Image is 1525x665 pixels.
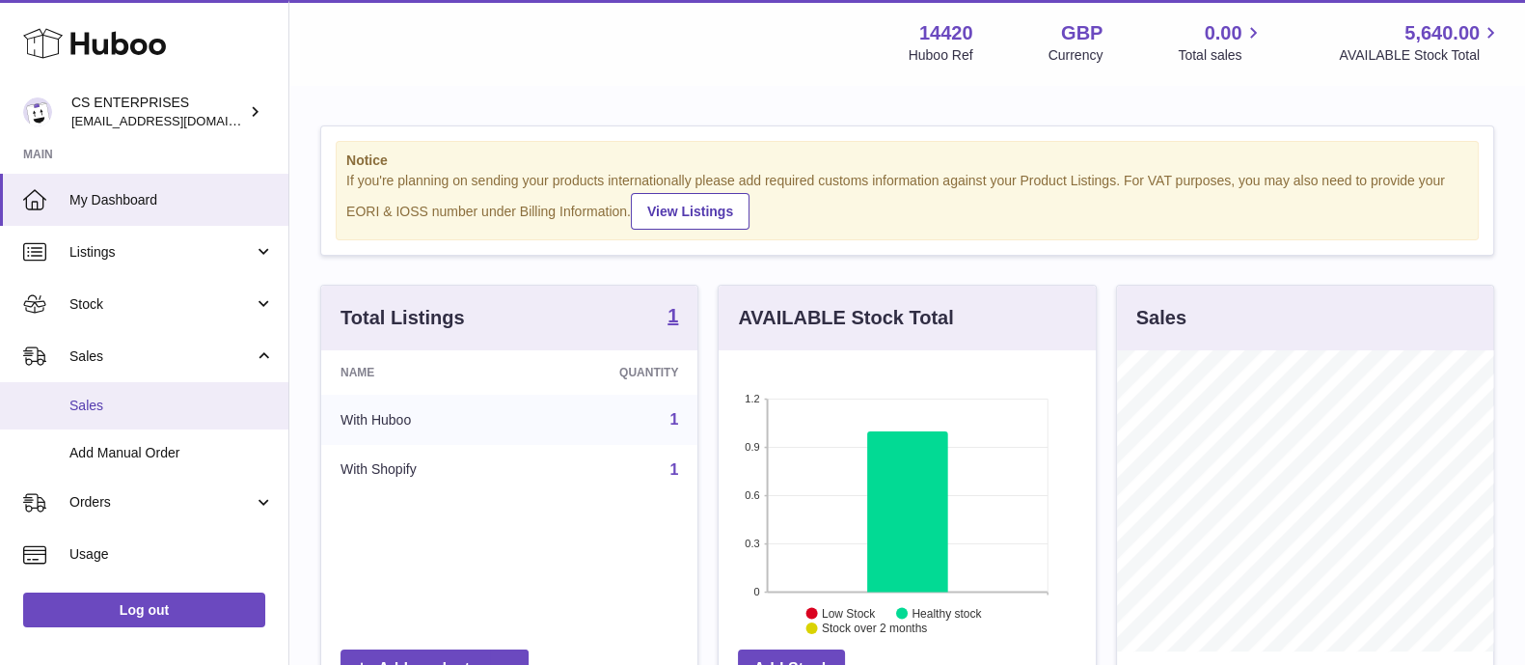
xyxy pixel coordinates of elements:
[23,593,265,627] a: Log out
[746,393,760,404] text: 1.2
[1061,20,1103,46] strong: GBP
[919,20,973,46] strong: 14420
[69,243,254,262] span: Listings
[1048,46,1103,65] div: Currency
[631,193,749,230] a: View Listings
[667,306,678,329] a: 1
[822,606,876,620] text: Low Stock
[69,444,274,462] span: Add Manual Order
[1205,20,1242,46] span: 0.00
[1178,20,1264,65] a: 0.00 Total sales
[746,441,760,453] text: 0.9
[746,489,760,501] text: 0.6
[23,97,52,126] img: internalAdmin-14420@internal.huboo.com
[822,622,927,635] text: Stock over 2 months
[1404,20,1480,46] span: 5,640.00
[1339,46,1502,65] span: AVAILABLE Stock Total
[746,538,760,549] text: 0.3
[669,411,678,428] a: 1
[69,545,274,564] span: Usage
[346,152,1468,170] strong: Notice
[754,586,760,597] text: 0
[69,295,254,314] span: Stock
[321,350,524,395] th: Name
[321,445,524,495] td: With Shopify
[912,606,983,620] text: Healthy stock
[69,397,274,415] span: Sales
[1339,20,1502,65] a: 5,640.00 AVAILABLE Stock Total
[71,113,284,128] span: [EMAIL_ADDRESS][DOMAIN_NAME]
[340,305,465,331] h3: Total Listings
[69,493,254,512] span: Orders
[69,347,254,366] span: Sales
[69,191,274,209] span: My Dashboard
[71,94,245,130] div: CS ENTERPRISES
[667,306,678,325] strong: 1
[1178,46,1264,65] span: Total sales
[909,46,973,65] div: Huboo Ref
[669,461,678,478] a: 1
[346,172,1468,230] div: If you're planning on sending your products internationally please add required customs informati...
[1136,305,1186,331] h3: Sales
[524,350,697,395] th: Quantity
[321,395,524,445] td: With Huboo
[738,305,953,331] h3: AVAILABLE Stock Total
